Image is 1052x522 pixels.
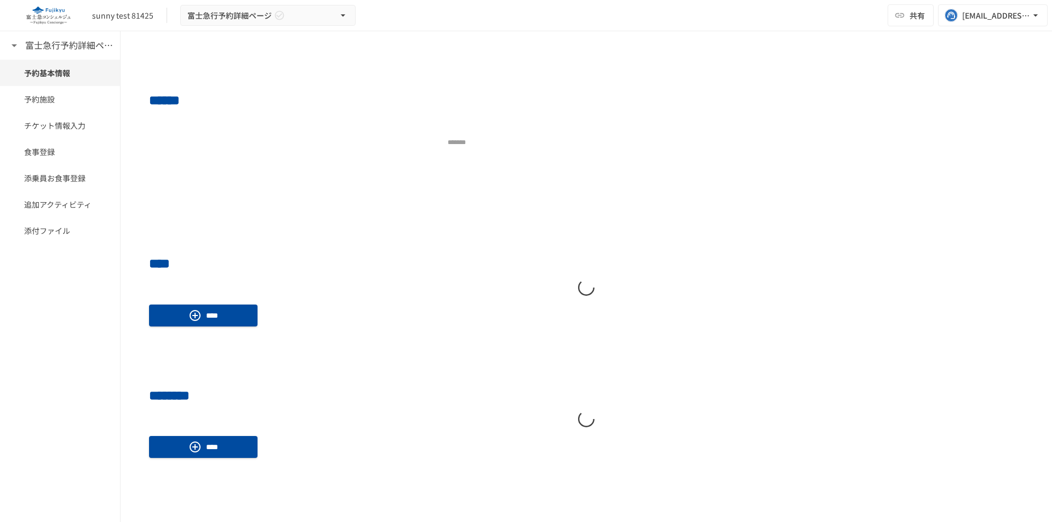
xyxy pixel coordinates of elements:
[24,198,96,210] span: 追加アクティビティ
[187,9,272,22] span: 富士急行予約詳細ページ
[24,93,96,105] span: 予約施設
[25,38,113,53] h6: 富士急行予約詳細ページ
[180,5,356,26] button: 富士急行予約詳細ページ
[938,4,1048,26] button: [EMAIL_ADDRESS][DOMAIN_NAME]
[24,67,96,79] span: 予約基本情報
[24,119,96,131] span: チケット情報入力
[13,7,83,24] img: eQeGXtYPV2fEKIA3pizDiVdzO5gJTl2ahLbsPaD2E4R
[24,172,96,184] span: 添乗員お食事登録
[92,10,153,21] div: sunny test 81425
[962,9,1030,22] div: [EMAIL_ADDRESS][DOMAIN_NAME]
[24,146,96,158] span: 食事登録
[24,225,96,237] span: 添付ファイル
[910,9,925,21] span: 共有
[888,4,934,26] button: 共有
